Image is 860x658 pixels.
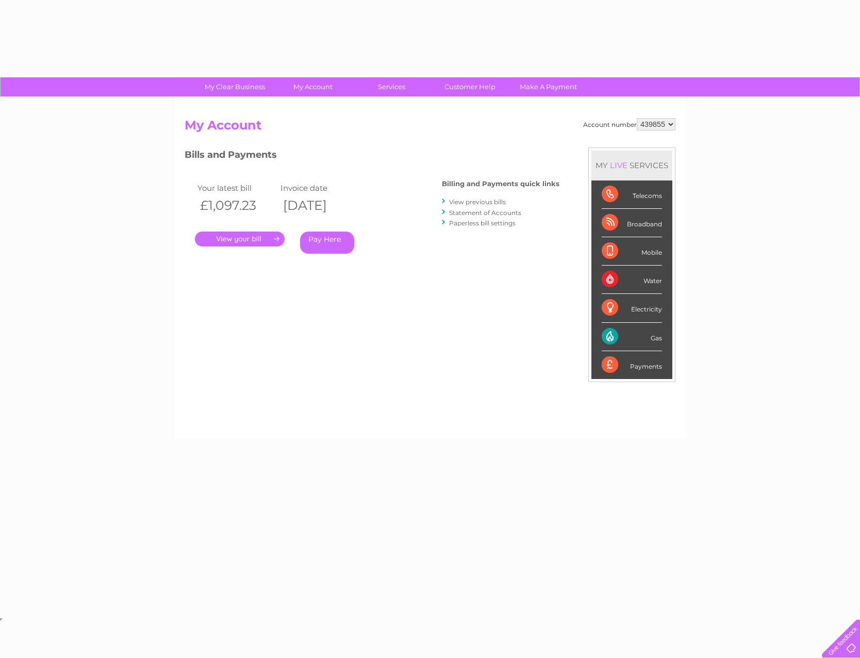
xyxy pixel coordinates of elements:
h3: Bills and Payments [185,147,559,166]
th: [DATE] [278,195,361,216]
h4: Billing and Payments quick links [442,180,559,188]
a: Paperless bill settings [449,219,516,227]
h2: My Account [185,118,675,138]
div: Broadband [602,209,662,237]
div: Electricity [602,294,662,322]
a: . [195,232,285,246]
a: Pay Here [300,232,354,254]
a: View previous bills [449,198,506,206]
div: Account number [583,118,675,130]
a: Customer Help [427,77,512,96]
a: Make A Payment [506,77,591,96]
a: My Account [271,77,356,96]
div: Mobile [602,237,662,266]
div: MY SERVICES [591,151,672,180]
a: Services [349,77,434,96]
div: Telecoms [602,180,662,209]
div: Gas [602,323,662,351]
th: £1,097.23 [195,195,278,216]
a: My Clear Business [192,77,277,96]
div: LIVE [608,160,630,170]
div: Water [602,266,662,294]
a: Statement of Accounts [449,209,521,217]
td: Your latest bill [195,181,278,195]
td: Invoice date [278,181,361,195]
div: Payments [602,351,662,379]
